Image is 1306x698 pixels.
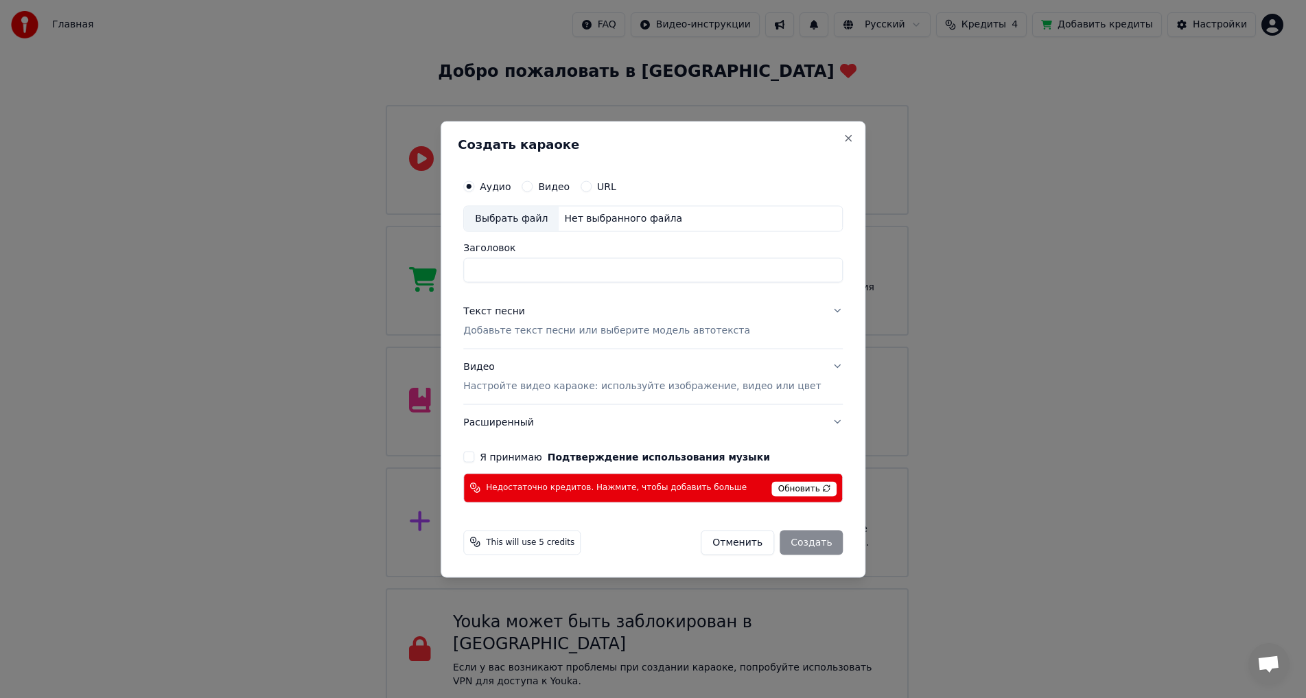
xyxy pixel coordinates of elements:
[701,530,774,555] button: Отменить
[597,181,616,191] label: URL
[771,481,837,496] span: Обновить
[463,323,750,337] p: Добавьте текст песни или выберите модель автотекста
[480,452,770,461] label: Я принимаю
[458,138,848,150] h2: Создать караоке
[486,482,747,493] span: Недостаточно кредитов. Нажмите, чтобы добавить больше
[463,379,821,393] p: Настройте видео караоке: используйте изображение, видео или цвет
[463,360,821,393] div: Видео
[464,206,559,231] div: Выбрать файл
[463,304,525,318] div: Текст песни
[463,293,843,348] button: Текст песниДобавьте текст песни или выберите модель автотекста
[538,181,570,191] label: Видео
[486,537,574,548] span: This will use 5 credits
[463,242,843,252] label: Заголовок
[547,452,769,461] button: Я принимаю
[463,404,843,440] button: Расширенный
[480,181,511,191] label: Аудио
[559,211,688,225] div: Нет выбранного файла
[463,349,843,404] button: ВидеоНастройте видео караоке: используйте изображение, видео или цвет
